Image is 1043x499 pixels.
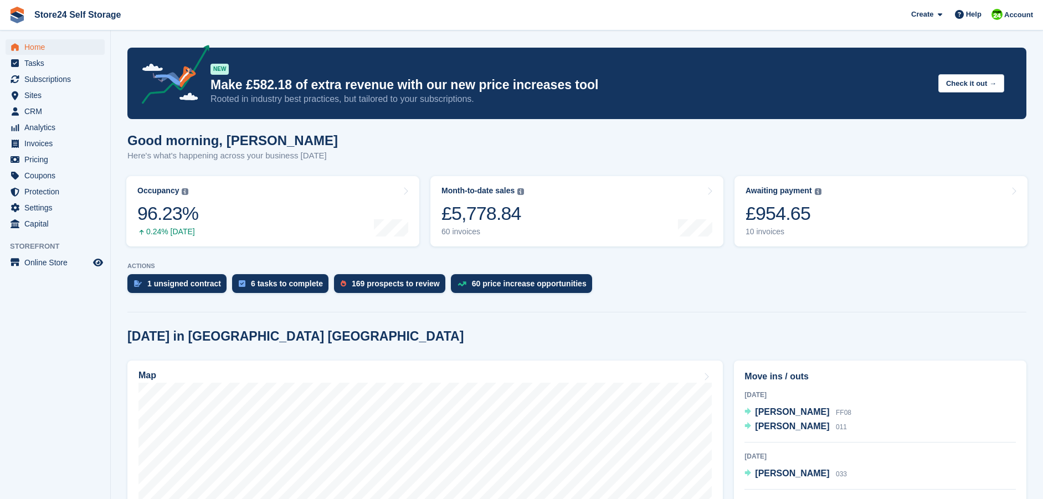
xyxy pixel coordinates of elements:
a: 169 prospects to review [334,274,451,299]
span: [PERSON_NAME] [755,469,829,478]
div: [DATE] [744,451,1016,461]
div: 96.23% [137,202,198,225]
a: menu [6,184,105,199]
p: Rooted in industry best practices, but tailored to your subscriptions. [210,93,929,105]
a: [PERSON_NAME] 011 [744,420,847,434]
a: menu [6,136,105,151]
h2: Move ins / outs [744,370,1016,383]
a: Store24 Self Storage [30,6,126,24]
span: Online Store [24,255,91,270]
p: Here's what's happening across your business [DATE] [127,150,338,162]
a: 6 tasks to complete [232,274,334,299]
span: Home [24,39,91,55]
a: menu [6,255,105,270]
h1: Good morning, [PERSON_NAME] [127,133,338,148]
div: NEW [210,64,229,75]
img: icon-info-grey-7440780725fd019a000dd9b08b2336e03edf1995a4989e88bcd33f0948082b44.svg [517,188,524,195]
a: menu [6,88,105,103]
div: 169 prospects to review [352,279,440,288]
span: Invoices [24,136,91,151]
a: menu [6,216,105,232]
div: 0.24% [DATE] [137,227,198,236]
img: icon-info-grey-7440780725fd019a000dd9b08b2336e03edf1995a4989e88bcd33f0948082b44.svg [815,188,821,195]
span: Tasks [24,55,91,71]
a: 1 unsigned contract [127,274,232,299]
span: Capital [24,216,91,232]
img: stora-icon-8386f47178a22dfd0bd8f6a31ec36ba5ce8667c1dd55bd0f319d3a0aa187defe.svg [9,7,25,23]
button: Check it out → [938,74,1004,92]
span: Pricing [24,152,91,167]
p: Make £582.18 of extra revenue with our new price increases tool [210,77,929,93]
span: 011 [836,423,847,431]
span: Create [911,9,933,20]
div: 60 invoices [441,227,524,236]
div: [DATE] [744,390,1016,400]
div: £954.65 [746,202,821,225]
span: CRM [24,104,91,119]
span: FF08 [836,409,851,416]
a: menu [6,39,105,55]
a: Awaiting payment £954.65 10 invoices [734,176,1027,246]
div: 1 unsigned contract [147,279,221,288]
span: Analytics [24,120,91,135]
div: Month-to-date sales [441,186,515,196]
p: ACTIONS [127,263,1026,270]
a: 60 price increase opportunities [451,274,598,299]
span: Protection [24,184,91,199]
img: contract_signature_icon-13c848040528278c33f63329250d36e43548de30e8caae1d1a13099fd9432cc5.svg [134,280,142,287]
a: menu [6,71,105,87]
div: 10 invoices [746,227,821,236]
a: [PERSON_NAME] FF08 [744,405,851,420]
span: [PERSON_NAME] [755,407,829,416]
div: £5,778.84 [441,202,524,225]
div: 60 price increase opportunities [472,279,587,288]
a: [PERSON_NAME] 033 [744,467,847,481]
span: Storefront [10,241,110,252]
a: menu [6,200,105,215]
div: 6 tasks to complete [251,279,323,288]
a: menu [6,104,105,119]
span: Settings [24,200,91,215]
a: Occupancy 96.23% 0.24% [DATE] [126,176,419,246]
a: menu [6,168,105,183]
span: [PERSON_NAME] [755,421,829,431]
a: Preview store [91,256,105,269]
h2: Map [138,371,156,380]
div: Occupancy [137,186,179,196]
h2: [DATE] in [GEOGRAPHIC_DATA] [GEOGRAPHIC_DATA] [127,329,464,344]
a: Month-to-date sales £5,778.84 60 invoices [430,176,723,246]
img: icon-info-grey-7440780725fd019a000dd9b08b2336e03edf1995a4989e88bcd33f0948082b44.svg [182,188,188,195]
span: Coupons [24,168,91,183]
a: menu [6,152,105,167]
span: 033 [836,470,847,478]
img: prospect-51fa495bee0391a8d652442698ab0144808aea92771e9ea1ae160a38d050c398.svg [341,280,346,287]
img: price_increase_opportunities-93ffe204e8149a01c8c9dc8f82e8f89637d9d84a8eef4429ea346261dce0b2c0.svg [458,281,466,286]
span: Help [966,9,982,20]
div: Awaiting payment [746,186,812,196]
a: menu [6,120,105,135]
img: task-75834270c22a3079a89374b754ae025e5fb1db73e45f91037f5363f120a921f8.svg [239,280,245,287]
img: price-adjustments-announcement-icon-8257ccfd72463d97f412b2fc003d46551f7dbcb40ab6d574587a9cd5c0d94... [132,45,210,108]
span: Sites [24,88,91,103]
img: Robert Sears [991,9,1003,20]
span: Subscriptions [24,71,91,87]
span: Account [1004,9,1033,20]
a: menu [6,55,105,71]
